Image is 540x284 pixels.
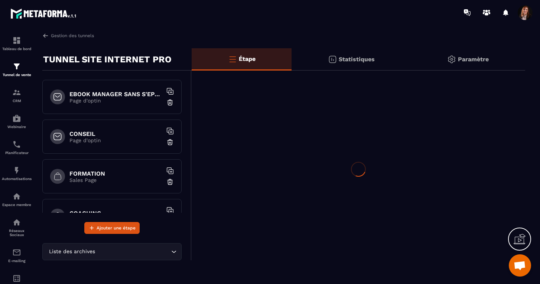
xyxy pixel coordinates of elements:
img: bars-o.4a397970.svg [228,55,237,63]
a: automationsautomationsAutomatisations [2,160,32,186]
p: TUNNEL SITE INTERNET PRO [43,52,172,67]
a: emailemailE-mailing [2,242,32,268]
a: formationformationTableau de bord [2,30,32,56]
a: automationsautomationsWebinaire [2,108,32,134]
a: automationsautomationsEspace membre [2,186,32,212]
a: Ouvrir le chat [509,254,531,277]
p: Étape [239,55,256,62]
img: trash [166,138,174,146]
img: social-network [12,218,21,227]
img: logo [10,7,77,20]
p: Planificateur [2,151,32,155]
span: Ajouter une étape [97,224,136,232]
h6: FORMATION [69,170,162,177]
img: trash [166,99,174,106]
p: Automatisations [2,177,32,181]
img: scheduler [12,140,21,149]
p: Page d'optin [69,98,162,104]
p: Tableau de bord [2,47,32,51]
img: arrow [42,32,49,39]
h6: COACHING [69,210,162,217]
p: Sales Page [69,177,162,183]
a: formationformationTunnel de vente [2,56,32,82]
a: schedulerschedulerPlanificateur [2,134,32,160]
h6: EBOOK MANAGER SANS S'EPUISER OFFERT [69,91,162,98]
img: stats.20deebd0.svg [328,55,337,64]
a: formationformationCRM [2,82,32,108]
img: setting-gr.5f69749f.svg [447,55,456,64]
img: formation [12,88,21,97]
img: formation [12,36,21,45]
span: Liste des archives [47,248,97,256]
button: Ajouter une étape [84,222,140,234]
h6: CONSEIL [69,130,162,137]
p: E-mailing [2,259,32,263]
img: automations [12,192,21,201]
p: Page d'optin [69,137,162,143]
p: Webinaire [2,125,32,129]
p: CRM [2,99,32,103]
div: Search for option [42,243,182,260]
img: trash [166,178,174,186]
img: automations [12,166,21,175]
a: social-networksocial-networkRéseaux Sociaux [2,212,32,242]
p: Statistiques [339,56,375,63]
img: accountant [12,274,21,283]
input: Search for option [97,248,169,256]
p: Espace membre [2,203,32,207]
img: automations [12,114,21,123]
p: Paramètre [458,56,489,63]
p: Réseaux Sociaux [2,229,32,237]
img: formation [12,62,21,71]
img: email [12,248,21,257]
p: Tunnel de vente [2,73,32,77]
a: Gestion des tunnels [42,32,94,39]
